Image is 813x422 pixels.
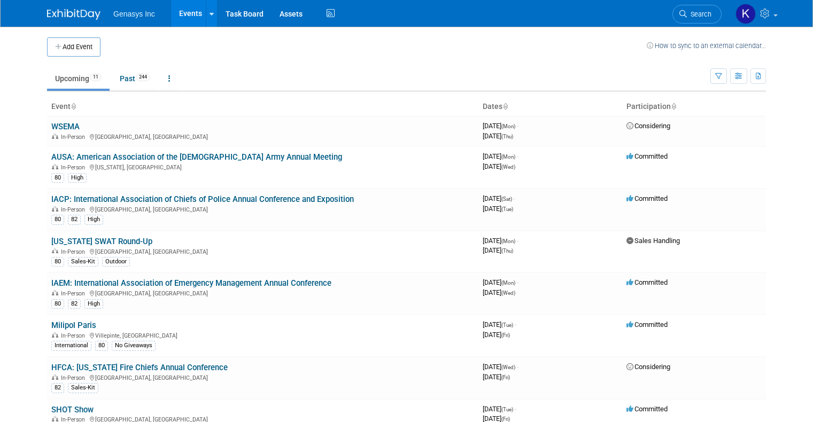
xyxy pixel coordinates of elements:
span: - [515,405,516,413]
span: (Mon) [501,280,515,286]
img: In-Person Event [52,374,58,380]
span: 244 [136,73,150,81]
a: IACP: International Association of Chiefs of Police Annual Conference and Exposition [51,194,354,204]
div: High [68,173,87,183]
div: 80 [51,299,64,309]
div: [GEOGRAPHIC_DATA], [GEOGRAPHIC_DATA] [51,205,474,213]
div: Sales-Kit [68,257,98,267]
span: In-Person [61,206,88,213]
span: (Tue) [501,206,513,212]
span: Considering [626,122,670,130]
span: (Tue) [501,407,513,412]
a: IAEM: International Association of Emergency Management Annual Conference [51,278,331,288]
div: 82 [68,215,81,224]
th: Dates [478,98,622,116]
span: (Thu) [501,248,513,254]
a: Sort by Start Date [502,102,508,111]
span: [DATE] [483,278,518,286]
span: Committed [626,405,668,413]
span: Considering [626,363,670,371]
span: [DATE] [483,152,518,160]
span: [DATE] [483,363,518,371]
span: [DATE] [483,373,510,381]
div: [GEOGRAPHIC_DATA], [GEOGRAPHIC_DATA] [51,288,474,297]
span: - [517,278,518,286]
img: In-Person Event [52,248,58,254]
span: (Wed) [501,290,515,296]
span: In-Person [61,332,88,339]
span: (Sat) [501,196,512,202]
span: - [514,194,515,202]
div: 82 [68,299,81,309]
th: Participation [622,98,766,116]
div: 80 [51,173,64,183]
span: (Mon) [501,123,515,129]
img: Kate Lawson [735,4,756,24]
span: (Fri) [501,374,510,380]
div: [GEOGRAPHIC_DATA], [GEOGRAPHIC_DATA] [51,373,474,381]
span: [DATE] [483,321,516,329]
span: - [517,122,518,130]
div: 80 [51,215,64,224]
span: [DATE] [483,205,513,213]
span: (Wed) [501,364,515,370]
a: HFCA: [US_STATE] Fire Chiefs Annual Conference [51,363,228,372]
span: - [515,321,516,329]
span: (Tue) [501,322,513,328]
a: WSEMA [51,122,80,131]
span: (Fri) [501,416,510,422]
span: (Mon) [501,238,515,244]
span: [DATE] [483,405,516,413]
div: No Giveaways [112,341,156,350]
img: In-Person Event [52,164,58,169]
a: Past244 [112,68,158,89]
a: Sort by Event Name [71,102,76,111]
img: In-Person Event [52,332,58,338]
span: - [517,237,518,245]
span: [DATE] [483,237,518,245]
div: Sales-Kit [68,383,98,393]
span: Committed [626,194,668,202]
img: In-Person Event [52,206,58,212]
span: Committed [626,152,668,160]
div: Outdoor [102,257,130,267]
a: How to sync to an external calendar... [647,42,766,50]
img: In-Person Event [52,134,58,139]
span: [DATE] [483,246,513,254]
a: Search [672,5,722,24]
div: High [84,215,103,224]
span: In-Person [61,134,88,140]
span: [DATE] [483,132,513,140]
span: Search [687,10,711,18]
span: [DATE] [483,194,515,202]
span: [DATE] [483,288,515,296]
span: (Wed) [501,164,515,170]
span: (Thu) [501,134,513,139]
div: 80 [51,257,64,267]
span: [DATE] [483,122,518,130]
a: SHOT Show [51,405,94,415]
div: [US_STATE], [GEOGRAPHIC_DATA] [51,162,474,171]
span: In-Person [61,374,88,381]
button: Add Event [47,37,100,57]
span: Committed [626,278,668,286]
span: [DATE] [483,162,515,170]
div: [GEOGRAPHIC_DATA], [GEOGRAPHIC_DATA] [51,247,474,255]
div: [GEOGRAPHIC_DATA], [GEOGRAPHIC_DATA] [51,132,474,140]
span: (Fri) [501,332,510,338]
a: [US_STATE] SWAT Round-Up [51,237,152,246]
div: International [51,341,91,350]
span: - [517,363,518,371]
img: ExhibitDay [47,9,100,20]
a: Upcoming11 [47,68,110,89]
span: Genasys Inc [113,10,155,18]
div: 82 [51,383,64,393]
a: AUSA: American Association of the [DEMOGRAPHIC_DATA] Army Annual Meeting [51,152,342,162]
span: Committed [626,321,668,329]
span: - [517,152,518,160]
div: 80 [95,341,108,350]
span: In-Person [61,290,88,297]
span: 11 [90,73,102,81]
img: In-Person Event [52,290,58,295]
th: Event [47,98,478,116]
